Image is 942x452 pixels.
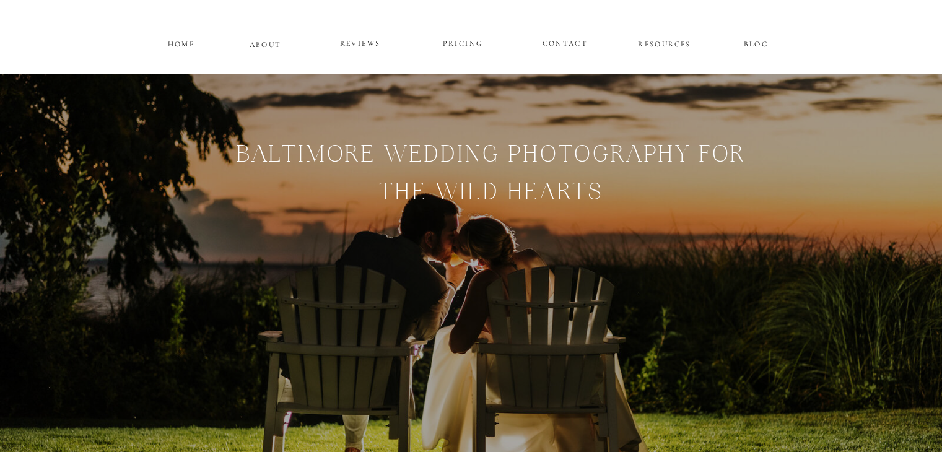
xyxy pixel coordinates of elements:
[728,37,785,48] a: BLOG
[166,37,197,48] a: HOME
[323,37,398,51] a: REVIEWS
[637,37,693,48] a: RESOURCES
[250,38,282,48] a: ABOUT
[426,37,500,51] a: PRICING
[543,37,588,47] a: CONTACT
